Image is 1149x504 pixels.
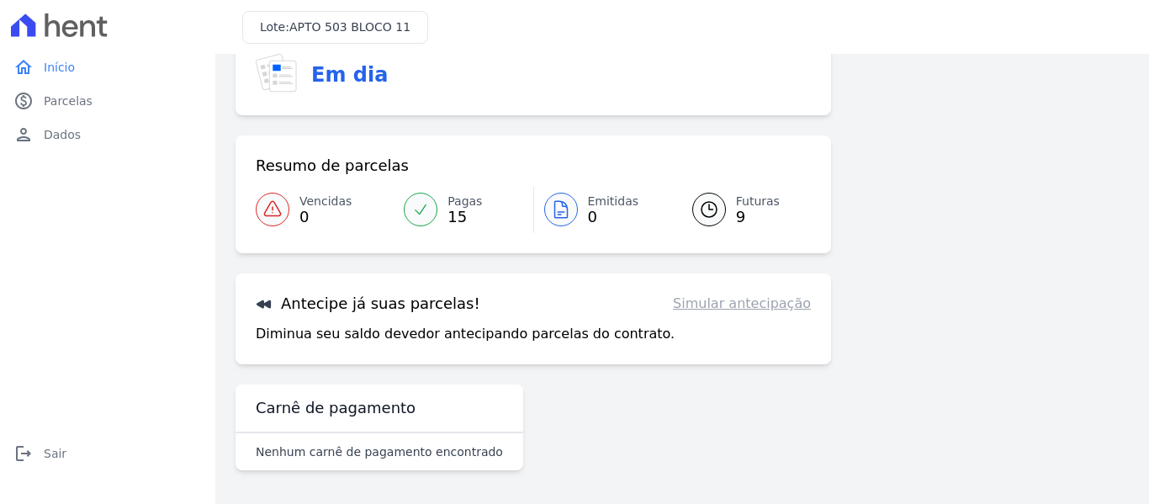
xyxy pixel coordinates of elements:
a: homeInício [7,50,209,84]
a: Simular antecipação [673,294,811,314]
i: paid [13,91,34,111]
span: Dados [44,126,81,143]
a: paidParcelas [7,84,209,118]
h3: Em dia [311,60,388,90]
i: logout [13,443,34,464]
a: Vencidas 0 [256,186,394,233]
span: 0 [588,210,639,224]
h3: Antecipe já suas parcelas! [256,294,480,314]
p: Diminua seu saldo devedor antecipando parcelas do contrato. [256,324,675,344]
span: Pagas [447,193,482,210]
i: person [13,125,34,145]
a: Pagas 15 [394,186,532,233]
h3: Carnê de pagamento [256,398,416,418]
span: Sair [44,445,66,462]
span: Emitidas [588,193,639,210]
span: 15 [447,210,482,224]
span: 0 [299,210,352,224]
a: personDados [7,118,209,151]
h3: Resumo de parcelas [256,156,409,176]
h3: Lote: [260,19,410,36]
a: Futuras 9 [672,186,811,233]
span: Início [44,59,75,76]
span: Parcelas [44,93,93,109]
span: APTO 503 BLOCO 11 [289,20,410,34]
span: Vencidas [299,193,352,210]
span: Futuras [736,193,780,210]
a: Emitidas 0 [534,186,672,233]
i: home [13,57,34,77]
p: Nenhum carnê de pagamento encontrado [256,443,503,460]
a: logoutSair [7,437,209,470]
span: 9 [736,210,780,224]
